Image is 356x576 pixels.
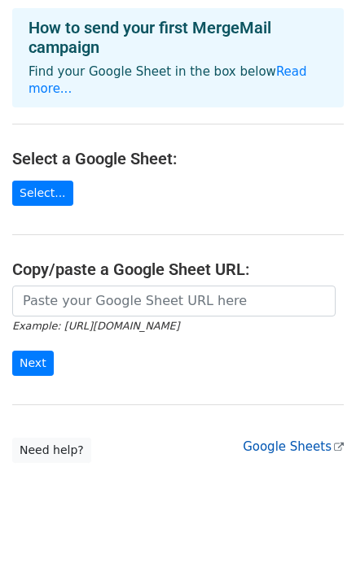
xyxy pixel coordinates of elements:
[12,320,179,332] small: Example: [URL][DOMAIN_NAME]
[29,18,327,57] h4: How to send your first MergeMail campaign
[12,181,73,206] a: Select...
[29,63,327,98] p: Find your Google Sheet in the box below
[275,498,356,576] iframe: Chat Widget
[12,351,54,376] input: Next
[243,439,344,454] a: Google Sheets
[29,64,307,96] a: Read more...
[12,438,91,463] a: Need help?
[12,149,344,168] h4: Select a Google Sheet:
[12,260,344,279] h4: Copy/paste a Google Sheet URL:
[12,286,336,316] input: Paste your Google Sheet URL here
[275,498,356,576] div: Widget de chat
